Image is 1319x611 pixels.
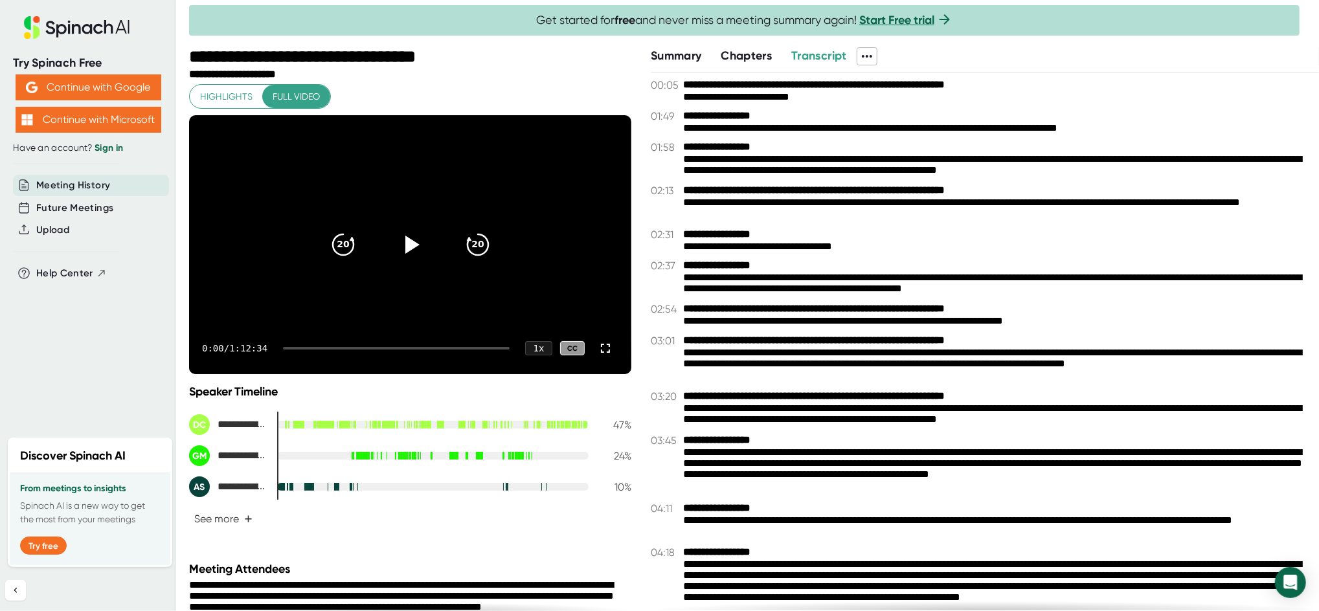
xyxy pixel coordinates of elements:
[244,514,253,524] span: +
[190,85,263,109] button: Highlights
[599,481,631,493] div: 10 %
[651,335,680,347] span: 03:01
[651,546,680,559] span: 04:18
[200,89,253,105] span: Highlights
[36,178,110,193] button: Meeting History
[202,343,267,353] div: 0:00 / 1:12:34
[262,85,330,109] button: Full video
[36,266,93,281] span: Help Center
[13,142,163,154] div: Have an account?
[189,476,210,497] div: AS
[5,580,26,601] button: Collapse sidebar
[36,201,113,216] button: Future Meetings
[651,502,680,515] span: 04:11
[651,49,701,63] span: Summary
[525,341,552,355] div: 1 x
[16,74,161,100] button: Continue with Google
[721,49,772,63] span: Chapters
[721,47,772,65] button: Chapters
[1275,567,1306,598] div: Open Intercom Messenger
[859,13,934,27] a: Start Free trial
[189,445,267,466] div: Gaster Daniel Pacheco Mercado
[791,47,847,65] button: Transcript
[651,390,680,403] span: 03:20
[189,414,267,435] div: Dhillan Contreras
[189,476,267,497] div: Andres Felipe Ortega Corpus (PENSEMOS SOLUCIONES DE INDUSTRIA S.A.)
[20,447,126,465] h2: Discover Spinach AI
[36,223,69,238] button: Upload
[189,384,631,399] div: Speaker Timeline
[26,82,38,93] img: Aehbyd4JwY73AAAAAElFTkSuQmCC
[95,142,123,153] a: Sign in
[20,537,67,555] button: Try free
[651,79,680,91] span: 00:05
[189,445,210,466] div: GM
[599,450,631,462] div: 24 %
[189,414,210,435] div: DC
[651,110,680,122] span: 01:49
[651,260,680,272] span: 02:37
[791,49,847,63] span: Transcript
[189,507,258,530] button: See more+
[20,483,160,494] h3: From meetings to insights
[651,47,701,65] button: Summary
[189,562,635,576] div: Meeting Attendees
[16,107,161,133] button: Continue with Microsoft
[614,13,635,27] b: free
[536,13,953,28] span: Get started for and never miss a meeting summary again!
[20,499,160,526] p: Spinach AI is a new way to get the most from your meetings
[651,184,680,197] span: 02:13
[13,56,163,71] div: Try Spinach Free
[651,303,680,315] span: 02:54
[651,141,680,153] span: 01:58
[36,266,107,281] button: Help Center
[560,341,585,356] div: CC
[599,419,631,431] div: 47 %
[651,228,680,241] span: 02:31
[651,434,680,447] span: 03:45
[273,89,320,105] span: Full video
